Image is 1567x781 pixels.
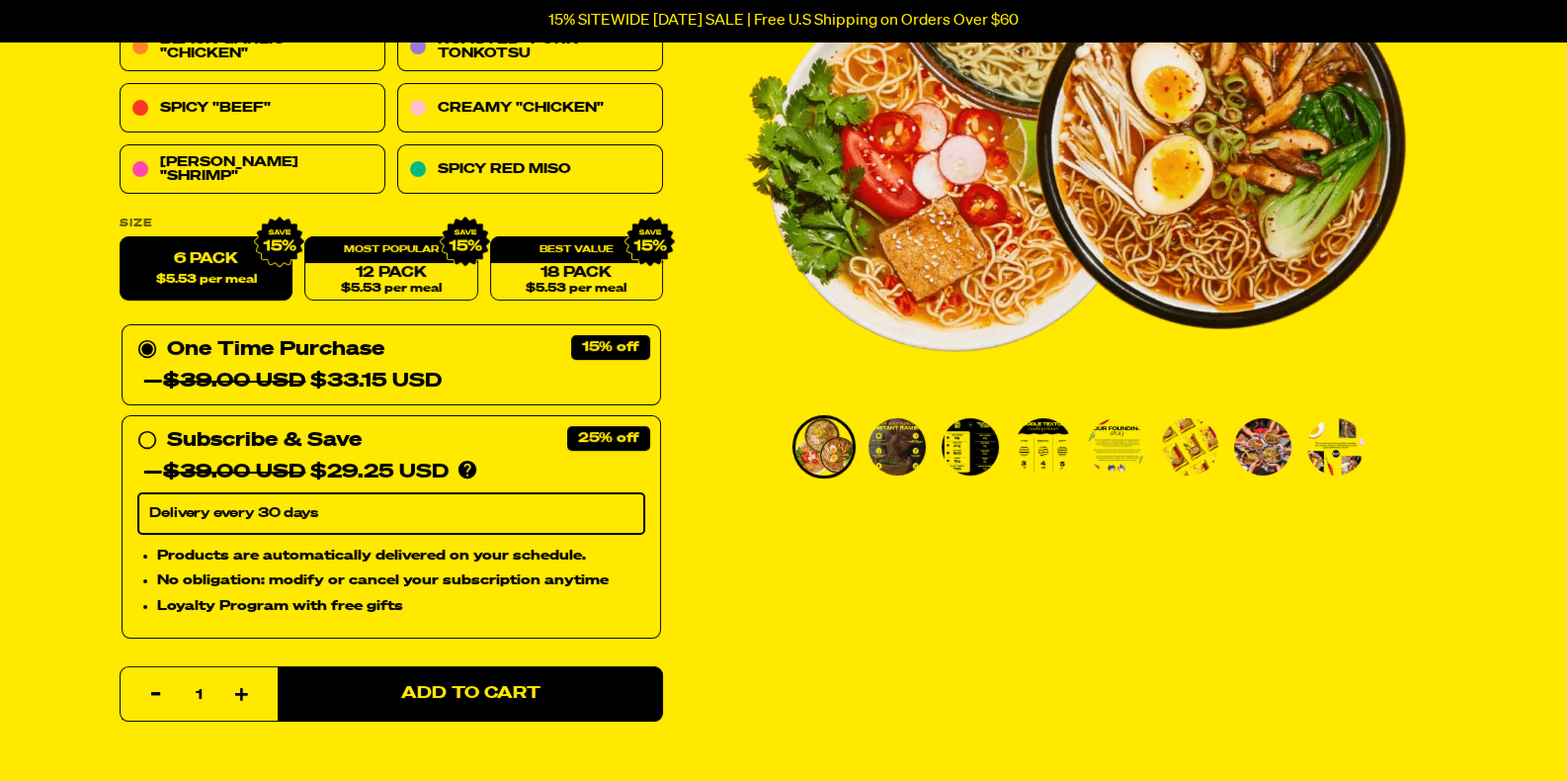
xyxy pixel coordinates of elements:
div: — $29.25 USD [143,457,449,488]
a: 18 Pack$5.53 per meal [490,237,663,302]
p: 15% SITEWIDE [DATE] SALE | Free U.S Shipping on Orders Over $60 [548,12,1019,30]
img: Variety Vol. 1 [1234,418,1291,476]
li: Go to slide 3 [939,415,1002,478]
img: Variety Vol. 1 [1161,418,1218,476]
img: IMG_9632.png [439,217,490,268]
img: Variety Vol. 1 [1015,418,1072,476]
img: Variety Vol. 1 [942,418,999,476]
a: 12 Pack$5.53 per meal [304,237,477,302]
div: PDP main carousel thumbnails [743,415,1407,478]
a: [PERSON_NAME] "Shrimp" [120,145,385,195]
li: Go to slide 8 [1304,415,1367,478]
li: Products are automatically delivered on your schedule. [157,545,645,566]
span: $5.53 per meal [341,283,442,296]
img: Variety Vol. 1 [1307,418,1364,476]
del: $39.00 USD [163,372,305,391]
label: 6 Pack [120,237,292,302]
img: Variety Vol. 1 [795,418,853,476]
div: Subscribe & Save [167,425,362,457]
li: Loyalty Program with free gifts [157,596,645,618]
select: Subscribe & Save —$39.00 USD$29.25 USD Products are automatically delivered on your schedule. No ... [137,493,645,535]
li: Go to slide 5 [1085,415,1148,478]
span: Add to Cart [401,686,540,703]
img: Variety Vol. 1 [868,418,926,476]
label: Size [120,218,663,229]
div: One Time Purchase [137,334,645,397]
li: No obligation: modify or cancel your subscription anytime [157,570,645,592]
del: $39.00 USD [163,463,305,482]
li: Go to slide 4 [1012,415,1075,478]
img: Variety Vol. 1 [1088,418,1145,476]
img: IMG_9632.png [254,217,305,268]
a: Roasted "Pork" Tonkotsu [397,23,663,72]
a: Spicy "Beef" [120,84,385,133]
span: $5.53 per meal [526,283,626,296]
span: $5.53 per meal [156,274,257,287]
a: Spicy Red Miso [397,145,663,195]
input: quantity [132,667,266,723]
a: Black Garlic "Chicken" [120,23,385,72]
a: Creamy "Chicken" [397,84,663,133]
iframe: Marketing Popup [10,697,192,772]
li: Go to slide 1 [792,415,856,478]
li: Go to slide 7 [1231,415,1294,478]
div: — $33.15 USD [143,366,442,397]
img: IMG_9632.png [624,217,676,268]
li: Go to slide 2 [866,415,929,478]
li: Go to slide 6 [1158,415,1221,478]
button: Add to Cart [278,666,663,722]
